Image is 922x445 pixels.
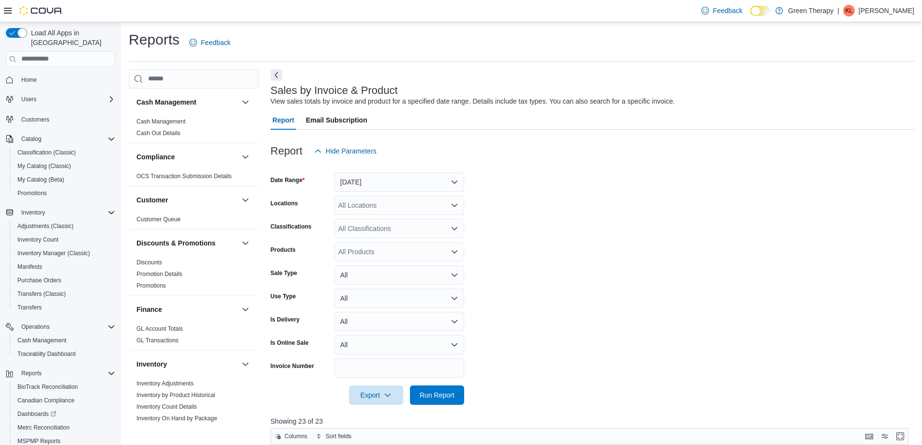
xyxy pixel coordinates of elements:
label: Is Delivery [271,316,300,323]
span: BioTrack Reconciliation [14,381,115,393]
a: My Catalog (Beta) [14,174,68,185]
span: Metrc Reconciliation [17,424,70,431]
span: GL Transactions [136,337,179,344]
span: Customers [21,116,49,123]
span: Inventory [21,209,45,216]
span: Promotion Details [136,270,182,278]
span: Operations [21,323,50,331]
label: Date Range [271,176,305,184]
div: Kyle Lack [843,5,855,16]
label: Classifications [271,223,312,230]
span: Feedback [201,38,230,47]
span: Report [272,110,294,130]
button: Users [2,92,119,106]
button: Columns [271,430,311,442]
input: Dark Mode [750,6,771,16]
span: Traceabilty Dashboard [17,350,76,358]
button: Reports [17,368,45,379]
span: Traceabilty Dashboard [14,348,115,360]
span: Dashboards [14,408,115,420]
a: Home [17,74,41,86]
span: Adjustments (Classic) [17,222,74,230]
span: Discounts [136,259,162,266]
span: Classification (Classic) [14,147,115,158]
span: Dashboards [17,410,56,418]
button: All [334,265,464,285]
a: Promotions [14,187,51,199]
button: Home [2,73,119,87]
button: Discounts & Promotions [240,237,251,249]
a: GL Account Totals [136,325,183,332]
span: Inventory On Hand by Package [136,414,217,422]
button: Sort fields [312,430,355,442]
button: Enter fullscreen [894,430,906,442]
button: Inventory [240,358,251,370]
h3: Sales by Invoice & Product [271,85,398,96]
a: Cash Management [14,335,70,346]
button: Cash Management [136,97,238,107]
button: Run Report [410,385,464,405]
button: Display options [879,430,891,442]
button: Traceabilty Dashboard [10,347,119,361]
a: Inventory Adjustments [136,380,194,387]
a: Transfers (Classic) [14,288,70,300]
p: Green Therapy [788,5,833,16]
span: Catalog [21,135,41,143]
span: Promotions [17,189,47,197]
button: All [334,312,464,331]
a: Classification (Classic) [14,147,80,158]
button: Operations [17,321,54,333]
span: OCS Transaction Submission Details [136,172,232,180]
span: Users [17,93,115,105]
button: Transfers (Classic) [10,287,119,301]
span: Run Report [420,390,454,400]
span: Home [17,74,115,86]
label: Invoice Number [271,362,314,370]
h3: Report [271,145,302,157]
span: Classification (Classic) [17,149,76,156]
button: Purchase Orders [10,274,119,287]
span: Hide Parameters [326,146,377,156]
button: Open list of options [451,201,458,209]
button: Promotions [10,186,119,200]
span: Reports [17,368,115,379]
button: My Catalog (Classic) [10,159,119,173]
span: Manifests [14,261,115,273]
button: BioTrack Reconciliation [10,380,119,394]
a: Customer Queue [136,216,181,223]
span: MSPMP Reports [17,437,60,445]
p: | [837,5,839,16]
button: Customers [2,112,119,126]
button: Export [349,385,403,405]
button: Cash Management [10,334,119,347]
span: Home [21,76,37,84]
span: Customer Queue [136,215,181,223]
button: Compliance [136,152,238,162]
span: Transfers [17,304,42,311]
button: Finance [136,305,238,314]
button: Canadian Compliance [10,394,119,407]
button: Customer [240,194,251,206]
a: Cash Management [136,118,185,125]
button: Classification (Classic) [10,146,119,159]
span: Inventory Manager (Classic) [14,247,115,259]
img: Cova [19,6,63,15]
h3: Customer [136,195,168,205]
button: [DATE] [334,172,464,192]
p: [PERSON_NAME] [859,5,914,16]
h3: Inventory [136,359,167,369]
button: Discounts & Promotions [136,238,238,248]
a: OCS Transaction Submission Details [136,173,232,180]
span: My Catalog (Classic) [17,162,71,170]
a: Promotions [136,282,166,289]
span: Inventory Manager (Classic) [17,249,90,257]
h3: Discounts & Promotions [136,238,215,248]
span: Users [21,95,36,103]
a: Feedback [697,1,746,20]
h1: Reports [129,30,180,49]
span: Transfers (Classic) [17,290,66,298]
button: Manifests [10,260,119,274]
